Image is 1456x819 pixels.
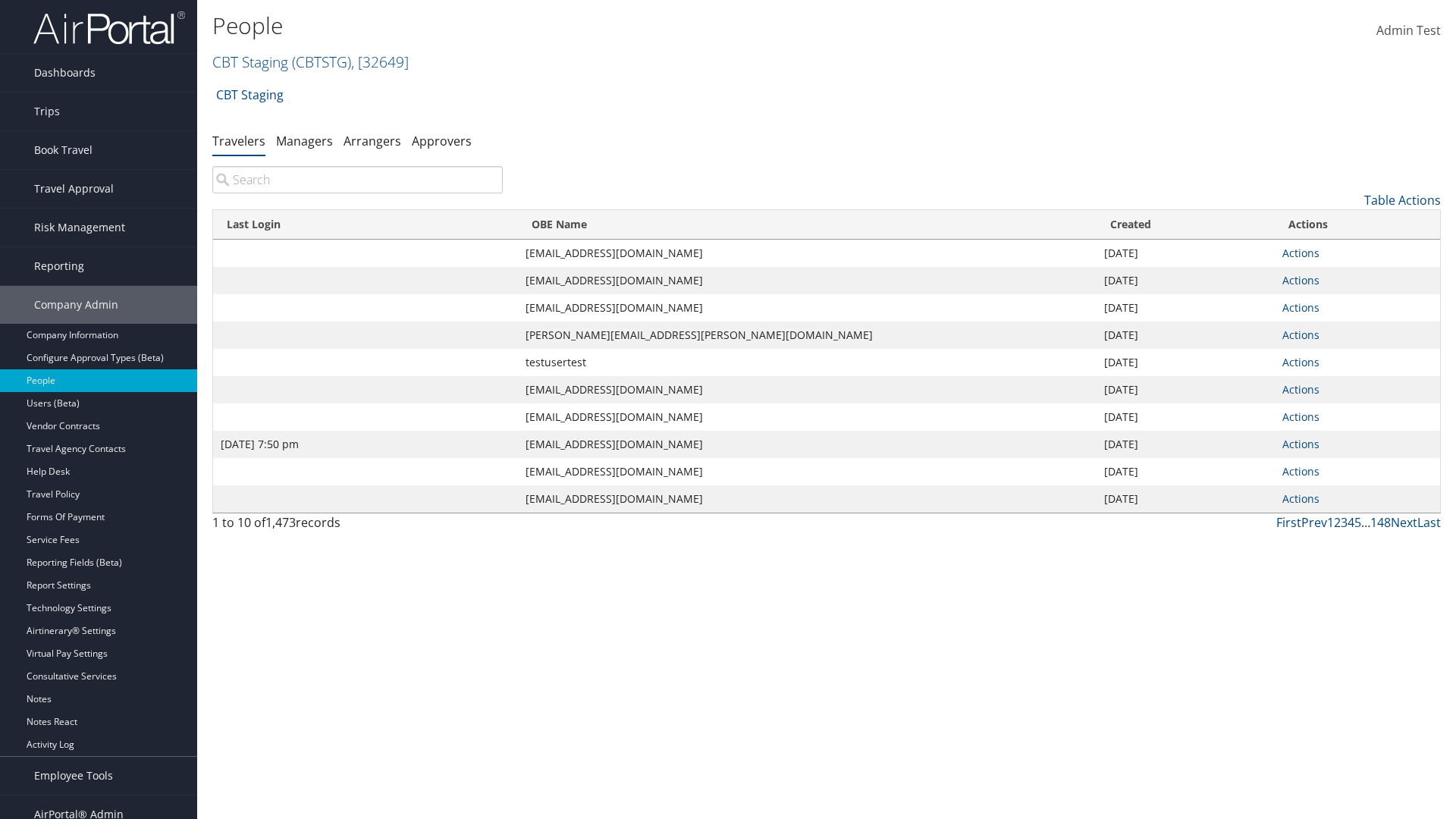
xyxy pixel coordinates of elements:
span: Travel Approval [34,170,114,208]
td: [EMAIL_ADDRESS][DOMAIN_NAME] [518,485,1097,513]
a: 2 [1334,514,1341,531]
span: … [1361,514,1370,531]
td: [PERSON_NAME][EMAIL_ADDRESS][PERSON_NAME][DOMAIN_NAME] [518,322,1097,349]
th: Created: activate to sort column ascending [1097,210,1275,240]
span: Company Admin [34,286,118,324]
a: 5 [1354,514,1361,531]
span: 1,473 [265,514,296,531]
td: [EMAIL_ADDRESS][DOMAIN_NAME] [518,376,1097,403]
a: CBT Staging [212,52,409,72]
span: Admin Test [1376,22,1441,39]
a: CBT Staging [216,80,284,110]
a: Next [1391,514,1417,531]
span: Reporting [34,247,84,285]
td: [DATE] [1097,349,1275,376]
a: Actions [1282,246,1319,260]
a: Table Actions [1364,192,1441,209]
a: Last [1417,514,1441,531]
span: Book Travel [34,131,93,169]
td: [DATE] [1097,294,1275,322]
td: [DATE] [1097,267,1275,294]
a: 3 [1341,514,1348,531]
td: [EMAIL_ADDRESS][DOMAIN_NAME] [518,431,1097,458]
a: Actions [1282,355,1319,369]
td: [DATE] 7:50 pm [213,431,518,458]
a: Actions [1282,328,1319,342]
th: Last Login: activate to sort column ascending [213,210,518,240]
td: [DATE] [1097,240,1275,267]
a: Actions [1282,437,1319,451]
div: 1 to 10 of records [212,513,503,539]
td: [DATE] [1097,403,1275,431]
img: airportal-logo.png [33,10,185,45]
a: Actions [1282,491,1319,506]
a: Travelers [212,133,265,149]
a: 148 [1370,514,1391,531]
td: [DATE] [1097,376,1275,403]
td: [DATE] [1097,485,1275,513]
span: Employee Tools [34,757,113,795]
a: First [1276,514,1301,531]
a: Actions [1282,382,1319,397]
span: Dashboards [34,54,96,92]
a: Actions [1282,273,1319,287]
a: 1 [1327,514,1334,531]
input: Search [212,166,503,193]
td: [EMAIL_ADDRESS][DOMAIN_NAME] [518,267,1097,294]
a: Prev [1301,514,1327,531]
td: testusertest [518,349,1097,376]
a: Actions [1282,464,1319,479]
span: Trips [34,93,60,130]
td: [EMAIL_ADDRESS][DOMAIN_NAME] [518,458,1097,485]
h1: People [212,10,1031,42]
span: ( CBTSTG ) [292,52,351,72]
a: 4 [1348,514,1354,531]
td: [DATE] [1097,322,1275,349]
th: Actions [1275,210,1440,240]
th: OBE Name: activate to sort column ascending [518,210,1097,240]
a: Approvers [412,133,472,149]
a: Actions [1282,300,1319,315]
span: , [ 32649 ] [351,52,409,72]
a: Arrangers [344,133,401,149]
a: Actions [1282,409,1319,424]
a: Managers [276,133,333,149]
td: [EMAIL_ADDRESS][DOMAIN_NAME] [518,294,1097,322]
span: Risk Management [34,209,125,246]
a: Admin Test [1376,8,1441,55]
td: [DATE] [1097,458,1275,485]
td: [EMAIL_ADDRESS][DOMAIN_NAME] [518,403,1097,431]
td: [EMAIL_ADDRESS][DOMAIN_NAME] [518,240,1097,267]
td: [DATE] [1097,431,1275,458]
